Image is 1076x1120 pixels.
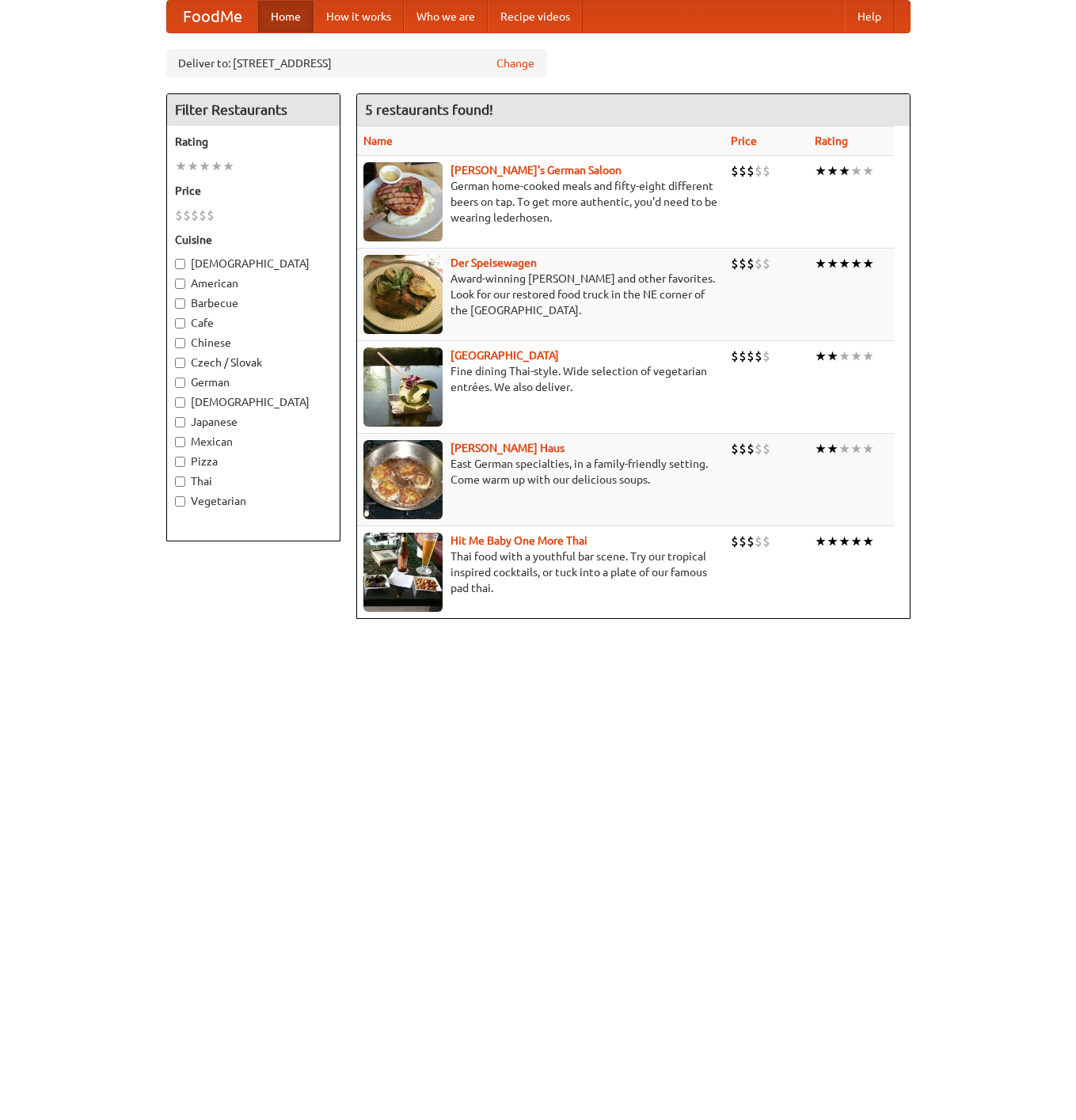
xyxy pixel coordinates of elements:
li: ★ [222,158,234,175]
li: ★ [211,158,222,175]
li: $ [731,347,739,365]
img: esthers.jpg [363,162,443,241]
label: Japanese [175,414,332,430]
li: ★ [815,162,827,180]
li: ★ [815,347,827,365]
h4: Filter Restaurants [167,94,340,126]
li: $ [731,533,739,550]
input: [DEMOGRAPHIC_DATA] [175,397,185,408]
a: Recipe videos [488,1,583,32]
li: ★ [838,533,850,550]
h5: Rating [175,134,332,150]
img: babythai.jpg [363,533,443,612]
a: Price [731,135,757,147]
li: ★ [850,255,862,272]
li: ★ [838,162,850,180]
li: $ [739,440,747,457]
p: Thai food with a youthful bar scene. Try our tropical inspired cocktails, or tuck into a plate of... [363,549,718,596]
li: ★ [862,255,874,272]
li: ★ [815,255,827,272]
li: ★ [862,533,874,550]
p: East German specialties, in a family-friendly setting. Come warm up with our delicious soups. [363,456,718,488]
label: Cafe [175,315,332,331]
label: Chinese [175,335,332,351]
li: ★ [815,533,827,550]
input: Vegetarian [175,496,185,507]
li: $ [191,207,199,224]
label: German [175,374,332,390]
b: [PERSON_NAME]'s German Saloon [451,164,622,177]
a: [PERSON_NAME] Haus [451,442,565,454]
input: Japanese [175,417,185,427]
li: $ [747,440,755,457]
a: How it works [314,1,404,32]
a: Who we are [404,1,488,32]
li: $ [755,347,762,365]
li: $ [747,533,755,550]
label: American [175,275,332,291]
li: ★ [175,158,187,175]
li: ★ [827,440,838,457]
a: Help [845,1,894,32]
input: American [175,279,185,289]
li: $ [175,207,183,224]
img: speisewagen.jpg [363,255,443,334]
li: $ [739,533,747,550]
p: Award-winning [PERSON_NAME] and other favorites. Look for our restored food truck in the NE corne... [363,271,718,318]
li: ★ [187,158,199,175]
li: ★ [815,440,827,457]
li: $ [747,347,755,365]
li: $ [739,162,747,180]
li: ★ [827,533,838,550]
input: Cafe [175,318,185,328]
li: ★ [827,255,838,272]
h5: Cuisine [175,232,332,248]
label: Thai [175,473,332,489]
li: $ [731,255,739,272]
img: kohlhaus.jpg [363,440,443,519]
a: [GEOGRAPHIC_DATA] [451,349,559,362]
input: Mexican [175,437,185,447]
li: $ [739,255,747,272]
a: FoodMe [167,1,258,32]
h5: Price [175,183,332,199]
li: ★ [827,162,838,180]
li: $ [731,162,739,180]
li: ★ [199,158,211,175]
li: ★ [838,255,850,272]
a: Hit Me Baby One More Thai [451,534,587,547]
label: Mexican [175,434,332,450]
p: German home-cooked meals and fifty-eight different beers on tap. To get more authentic, you'd nee... [363,178,718,226]
li: $ [183,207,191,224]
a: Change [496,55,534,71]
li: $ [762,255,770,272]
li: $ [755,255,762,272]
li: ★ [862,162,874,180]
li: $ [199,207,207,224]
input: Pizza [175,457,185,467]
li: ★ [850,347,862,365]
input: Chinese [175,338,185,348]
li: ★ [838,347,850,365]
li: ★ [850,533,862,550]
li: $ [755,440,762,457]
a: Der Speisewagen [451,256,537,269]
label: Pizza [175,454,332,469]
a: Name [363,135,393,147]
li: ★ [850,162,862,180]
li: ★ [838,440,850,457]
li: ★ [850,440,862,457]
li: $ [747,162,755,180]
li: $ [747,255,755,272]
li: $ [762,440,770,457]
li: $ [755,533,762,550]
li: $ [762,347,770,365]
li: ★ [862,440,874,457]
li: ★ [827,347,838,365]
ng-pluralize: 5 restaurants found! [365,102,493,117]
li: ★ [862,347,874,365]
